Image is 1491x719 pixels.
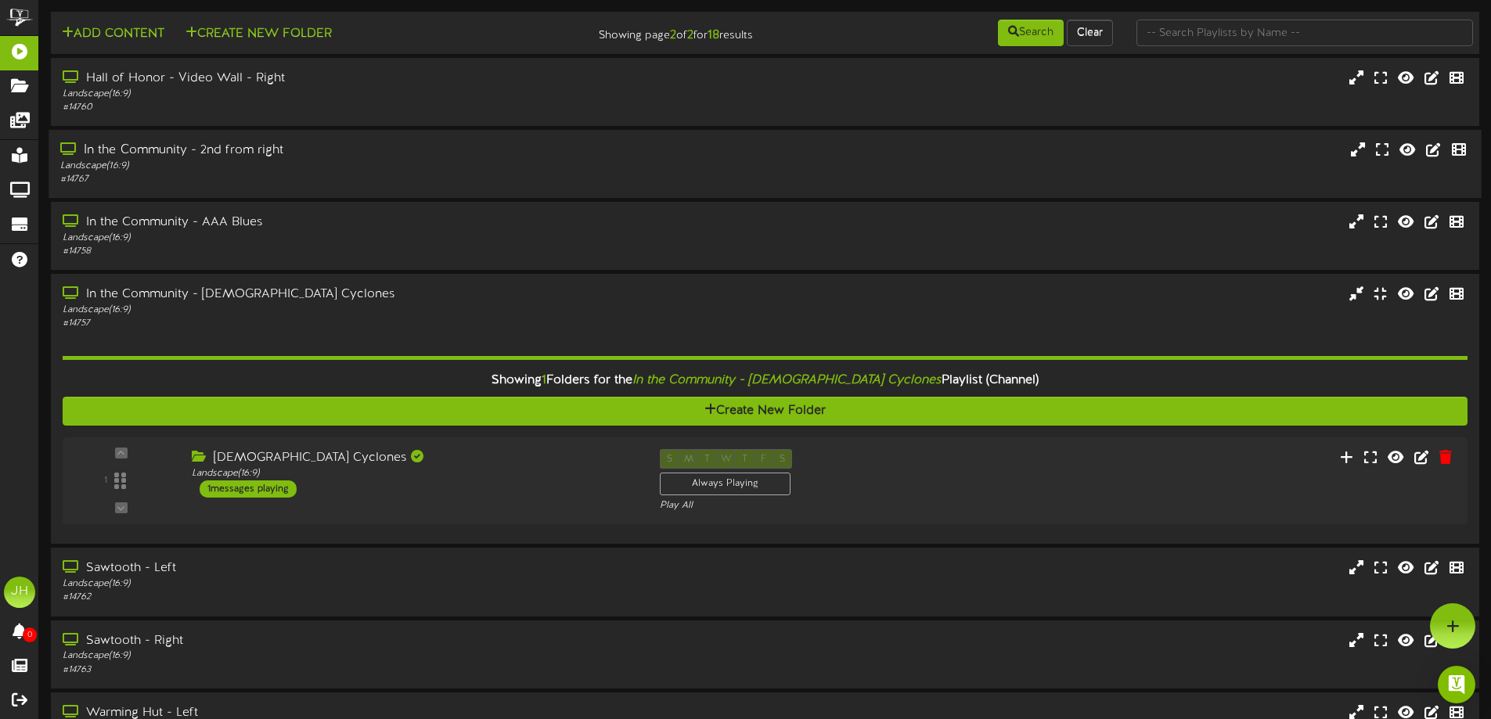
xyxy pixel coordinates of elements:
div: JH [4,577,35,608]
strong: 2 [687,28,693,42]
button: Add Content [57,24,169,44]
div: Hall of Honor - Video Wall - Right [63,70,634,88]
div: Landscape ( 16:9 ) [63,304,634,317]
div: Always Playing [660,473,791,495]
div: Sawtooth - Left [63,559,634,577]
div: Landscape ( 16:9 ) [63,577,634,591]
input: -- Search Playlists by Name -- [1136,20,1473,46]
div: 1 messages playing [200,480,297,498]
div: Landscape ( 16:9 ) [60,160,634,173]
div: # 14758 [63,245,634,258]
div: # 14767 [60,173,634,186]
div: In the Community - 2nd from right [60,142,634,160]
div: In the Community - [DEMOGRAPHIC_DATA] Cyclones [63,286,634,304]
button: Create New Folder [63,397,1468,426]
button: Search [998,20,1064,46]
div: Play All [660,499,988,512]
span: 1 [542,373,546,387]
div: # 14763 [63,663,634,677]
span: 0 [23,627,37,642]
div: In the Community - AAA Blues [63,214,634,232]
strong: 18 [708,28,719,42]
div: Landscape ( 16:9 ) [63,649,634,663]
div: Sawtooth - Right [63,632,634,650]
div: Open Intercom Messenger [1438,666,1475,703]
button: Create New Folder [181,24,337,44]
div: Landscape ( 16:9 ) [63,232,634,245]
strong: 2 [670,28,676,42]
div: Landscape ( 16:9 ) [192,467,636,480]
div: # 14762 [63,591,634,604]
div: [DEMOGRAPHIC_DATA] Cyclones [192,449,636,467]
div: Showing page of for results [525,18,765,45]
div: # 14760 [63,101,634,114]
div: # 14757 [63,317,634,330]
div: Showing Folders for the Playlist (Channel) [51,364,1479,397]
div: Landscape ( 16:9 ) [63,88,634,101]
button: Clear [1067,20,1113,46]
i: In the Community - [DEMOGRAPHIC_DATA] Cyclones [632,373,942,387]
